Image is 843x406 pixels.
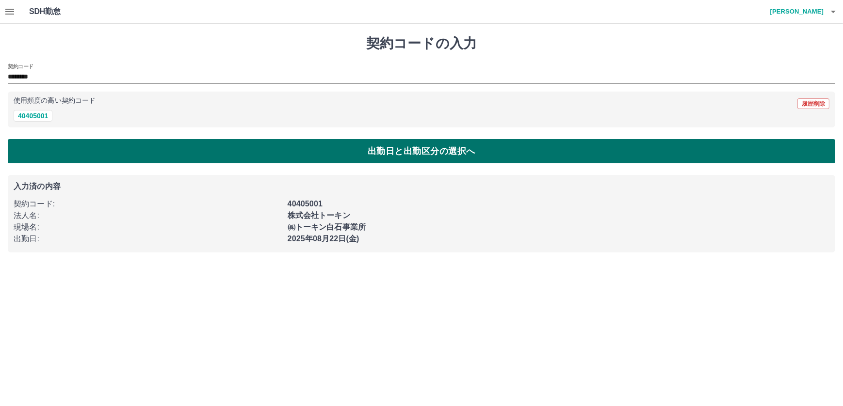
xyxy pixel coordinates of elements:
[797,98,829,109] button: 履歴削除
[288,223,366,231] b: ㈱トーキン白石事業所
[14,97,96,104] p: 使用頻度の高い契約コード
[14,198,282,210] p: 契約コード :
[14,183,829,190] p: 入力済の内容
[14,221,282,233] p: 現場名 :
[14,210,282,221] p: 法人名 :
[288,234,359,243] b: 2025年08月22日(金)
[14,110,52,122] button: 40405001
[14,233,282,245] p: 出勤日 :
[8,35,835,52] h1: 契約コードの入力
[8,62,33,70] h2: 契約コード
[288,200,323,208] b: 40405001
[288,211,350,219] b: 株式会社トーキン
[8,139,835,163] button: 出勤日と出勤区分の選択へ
